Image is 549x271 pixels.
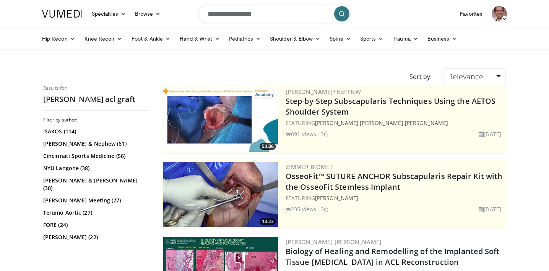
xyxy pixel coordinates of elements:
div: FEATURING , , [286,119,504,127]
li: 3 [321,205,328,213]
li: 235 views [286,205,316,213]
a: [PERSON_NAME] [PERSON_NAME] [286,238,382,246]
a: [PERSON_NAME] & [PERSON_NAME] (30) [43,177,148,192]
div: Sort by: [404,68,437,85]
a: [PERSON_NAME] [315,194,358,202]
a: Knee Recon [80,31,127,46]
a: [PERSON_NAME] [405,119,448,126]
a: [PERSON_NAME] & Nephew (61) [43,140,148,148]
img: 70e54e43-e9ea-4a9d-be99-25d1f039a65a.300x170_q85_crop-smart_upscale.jpg [163,87,278,152]
a: Cincinnati Sports Medicine (56) [43,152,148,160]
a: Business [423,31,462,46]
a: Favorites [455,6,487,21]
input: Search topics, interventions [198,5,351,23]
span: Relevance [448,71,483,82]
img: 40c8acad-cf15-4485-a741-123ec1ccb0c0.300x170_q85_crop-smart_upscale.jpg [163,162,278,227]
a: Foot & Ankle [127,31,175,46]
a: Specialties [87,6,130,21]
a: 53:36 [163,87,278,152]
a: [PERSON_NAME]+Nephew [286,88,361,95]
a: [PERSON_NAME] Meeting (27) [43,197,148,204]
a: [PERSON_NAME] (22) [43,233,148,241]
a: Trauma [388,31,423,46]
a: Biology of Healing and Remodelling of the Implanted Soft Tissue [MEDICAL_DATA] in ACL Reconstruction [286,246,500,267]
a: Hand & Wrist [175,31,224,46]
a: Terumo Aortic (27) [43,209,148,217]
a: [PERSON_NAME] [360,119,403,126]
p: Results for: [43,85,150,91]
li: 691 views [286,130,316,138]
a: [PERSON_NAME] [315,119,358,126]
a: 13:23 [163,162,278,227]
a: Pediatrics [224,31,265,46]
a: FORE (24) [43,221,148,229]
a: Shoulder & Elbow [265,31,325,46]
a: Sports [356,31,388,46]
a: Relevance [443,68,506,85]
a: Spine [325,31,355,46]
li: 3 [321,130,328,138]
a: OsseoFit™ SUTURE ANCHOR Subscapularis Repair Kit with the OsseoFit Stemless Implant [286,171,502,192]
a: Hip Recon [37,31,80,46]
a: Browse [130,6,166,21]
a: NYU Langone (38) [43,164,148,172]
h3: Filter by author: [43,117,150,123]
a: Step-by-Step Subscapularis Techniques Using the AETOS Shoulder System [286,96,495,117]
span: 13:23 [260,218,276,225]
a: ISAKOS (114) [43,128,148,135]
a: Zimmer Biomet [286,163,333,171]
li: [DATE] [479,130,501,138]
span: 53:36 [260,143,276,150]
img: VuMedi Logo [42,10,83,18]
h2: [PERSON_NAME] acl graft [43,94,150,104]
div: FEATURING [286,194,504,202]
li: [DATE] [479,205,501,213]
img: Avatar [492,6,507,21]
